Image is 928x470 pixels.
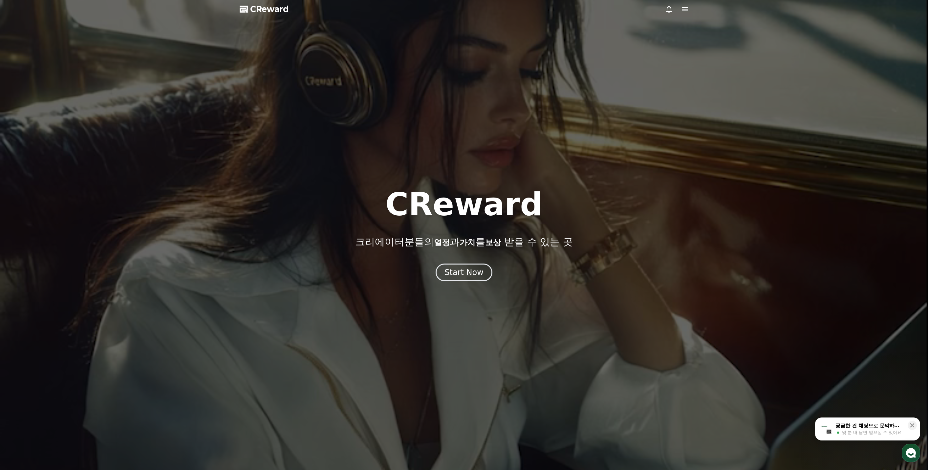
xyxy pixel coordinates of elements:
a: Start Now [436,270,492,276]
button: Start Now [436,264,492,281]
span: CReward [250,4,289,14]
span: 보상 [485,238,501,247]
p: 크리에이터분들의 과 를 받을 수 있는 곳 [355,236,572,248]
div: Start Now [444,267,484,278]
span: 열정 [434,238,450,247]
h1: CReward [385,189,543,220]
a: CReward [240,4,289,14]
span: 가치 [460,238,475,247]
